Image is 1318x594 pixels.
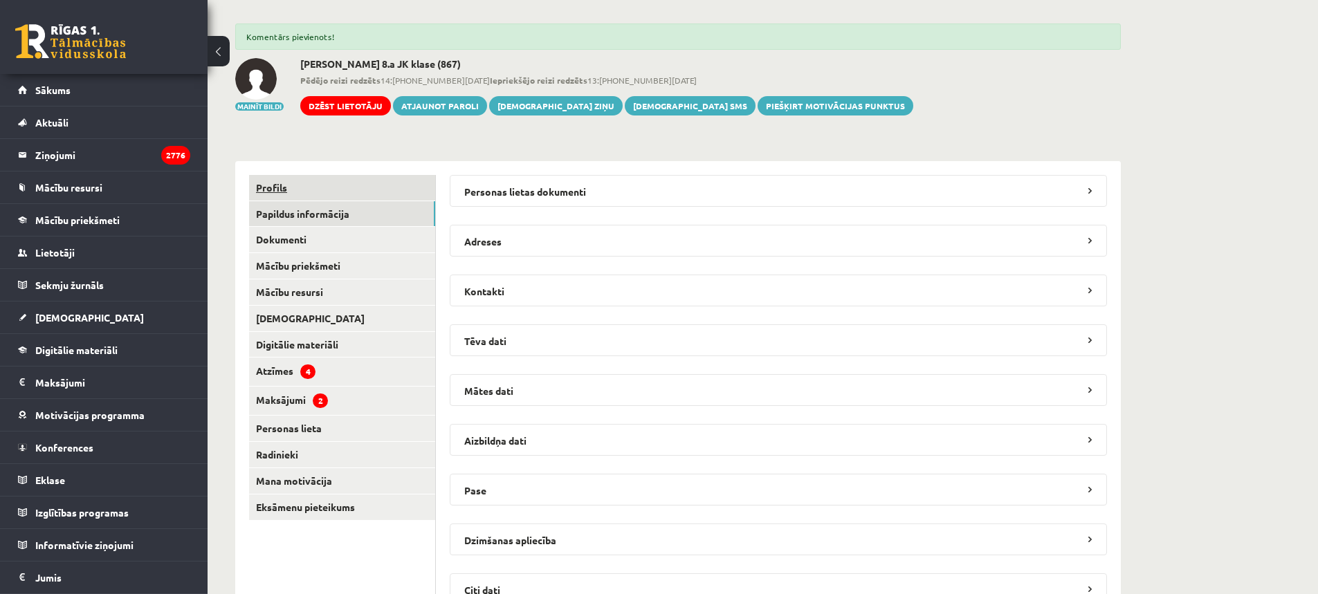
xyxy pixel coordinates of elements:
legend: Tēva dati [450,324,1107,356]
a: Lietotāji [18,236,190,268]
span: Digitālie materiāli [35,344,118,356]
legend: Kontakti [450,275,1107,306]
img: Roberts Pauls [235,58,277,100]
legend: Personas lietas dokumenti [450,175,1107,207]
a: Sekmju žurnāls [18,269,190,301]
span: Mācību priekšmeti [35,214,120,226]
a: Rīgas 1. Tālmācības vidusskola [15,24,126,59]
legend: Ziņojumi [35,139,190,171]
span: Aktuāli [35,116,68,129]
a: Izglītības programas [18,496,190,528]
a: Personas lieta [249,416,435,441]
a: Maksājumi [18,366,190,398]
h2: [PERSON_NAME] 8.a JK klase (867) [300,58,913,70]
a: Mācību resursi [18,171,190,203]
span: Konferences [35,441,93,454]
span: Sākums [35,84,71,96]
a: Piešķirt motivācijas punktus [758,96,913,115]
legend: Maksājumi [35,366,190,398]
a: [DEMOGRAPHIC_DATA] ziņu [489,96,623,115]
a: Konferences [18,431,190,463]
b: Pēdējo reizi redzēts [300,75,381,86]
a: [DEMOGRAPHIC_DATA] [249,306,435,331]
a: Profils [249,175,435,201]
a: Digitālie materiāli [18,334,190,366]
span: 4 [300,364,315,379]
a: Jumis [18,561,190,593]
a: [DEMOGRAPHIC_DATA] [18,301,190,333]
legend: Dzimšanas apliecība [450,523,1107,555]
a: Atzīmes4 [249,358,435,386]
a: Eksāmenu pieteikums [249,494,435,520]
b: Iepriekšējo reizi redzēts [490,75,587,86]
legend: Aizbildņa dati [450,424,1107,456]
span: Lietotāji [35,246,75,259]
span: Mācību resursi [35,181,102,194]
legend: Pase [450,474,1107,505]
span: Jumis [35,571,62,584]
a: Motivācijas programma [18,399,190,431]
a: Dzēst lietotāju [300,96,391,115]
span: Eklase [35,474,65,486]
a: Mācību priekšmeti [249,253,435,279]
a: [DEMOGRAPHIC_DATA] SMS [625,96,756,115]
span: Informatīvie ziņojumi [35,539,134,551]
a: Eklase [18,464,190,496]
a: Maksājumi2 [249,387,435,415]
legend: Mātes dati [450,374,1107,406]
span: 14:[PHONE_NUMBER][DATE] 13:[PHONE_NUMBER][DATE] [300,74,913,86]
span: Izglītības programas [35,506,129,519]
span: Motivācijas programma [35,409,145,421]
span: 2 [313,393,328,408]
a: Mācību resursi [249,279,435,305]
a: Aktuāli [18,106,190,138]
a: Sākums [18,74,190,106]
a: Ziņojumi2776 [18,139,190,171]
legend: Adreses [450,225,1107,257]
a: Papildus informācija [249,201,435,227]
span: [DEMOGRAPHIC_DATA] [35,311,144,324]
button: Mainīt bildi [235,102,284,111]
a: Atjaunot paroli [393,96,487,115]
a: Informatīvie ziņojumi [18,529,190,561]
i: 2776 [161,146,190,165]
a: Mana motivācija [249,468,435,494]
span: Sekmju žurnāls [35,279,104,291]
a: Mācību priekšmeti [18,204,190,236]
a: Digitālie materiāli [249,332,435,358]
a: Radinieki [249,442,435,467]
div: Komentārs pievienots! [235,24,1121,50]
a: Dokumenti [249,227,435,252]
